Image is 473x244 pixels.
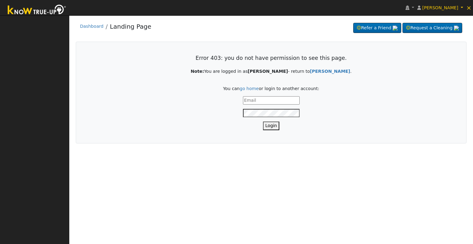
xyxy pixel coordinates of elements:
[310,69,350,74] a: Back to User
[240,86,259,91] a: go home
[422,5,458,10] span: [PERSON_NAME]
[243,96,300,105] input: Email
[103,22,151,34] li: Landing Page
[393,26,398,31] img: retrieve
[402,23,462,33] a: Request a Cleaning
[89,85,453,92] p: You can or login to another account:
[466,4,471,11] span: ×
[80,24,103,29] a: Dashboard
[263,122,280,130] button: Login
[89,68,453,75] p: You are logged in as - return to .
[353,23,401,33] a: Refer a Friend
[454,26,459,31] img: retrieve
[191,69,204,74] strong: Note:
[310,69,350,74] strong: [PERSON_NAME]
[89,55,453,61] h3: Error 403: you do not have permission to see this page.
[5,3,69,17] img: Know True-Up
[248,69,288,74] strong: [PERSON_NAME]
